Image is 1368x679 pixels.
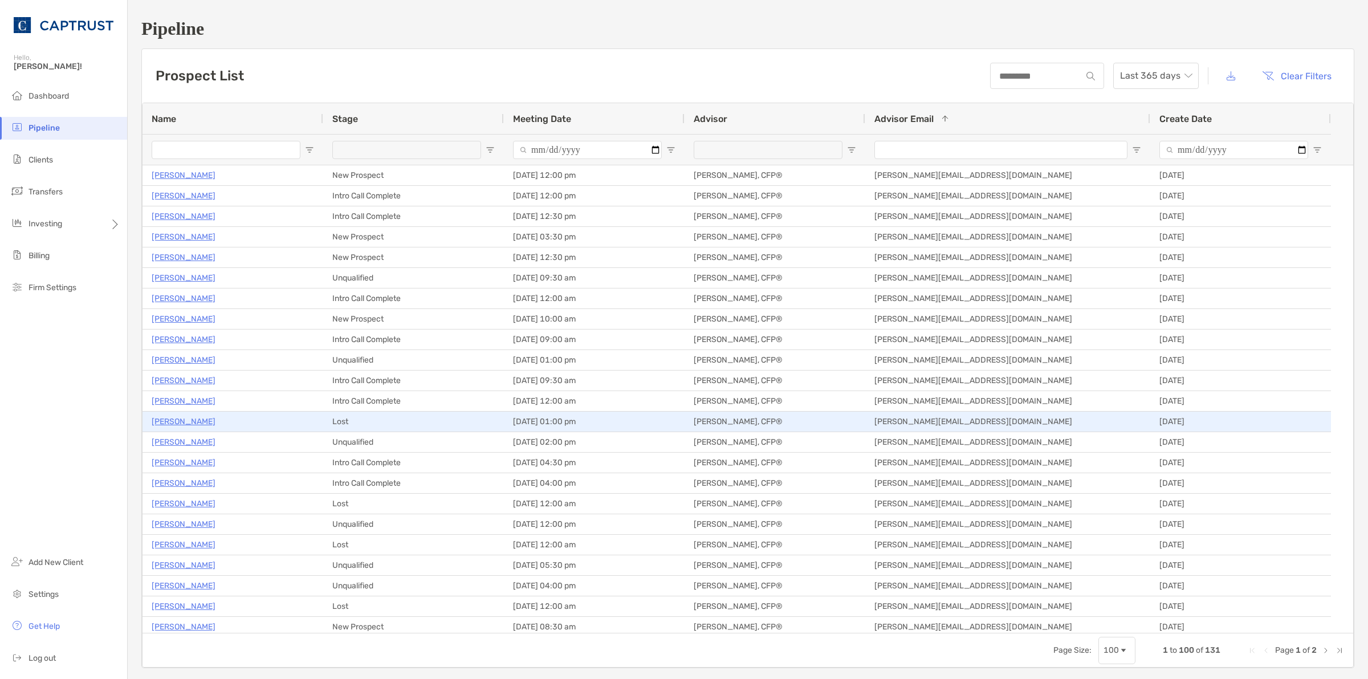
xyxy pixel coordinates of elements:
[152,599,215,613] p: [PERSON_NAME]
[152,373,215,388] a: [PERSON_NAME]
[685,165,865,185] div: [PERSON_NAME], CFP®
[152,558,215,572] a: [PERSON_NAME]
[152,517,215,531] p: [PERSON_NAME]
[504,453,685,473] div: [DATE] 04:30 pm
[323,309,504,329] div: New Prospect
[685,576,865,596] div: [PERSON_NAME], CFP®
[685,473,865,493] div: [PERSON_NAME], CFP®
[1205,645,1220,655] span: 131
[323,555,504,575] div: Unqualified
[874,141,1127,159] input: Advisor Email Filter Input
[1302,645,1310,655] span: of
[14,62,120,71] span: [PERSON_NAME]!
[323,453,504,473] div: Intro Call Complete
[685,330,865,349] div: [PERSON_NAME], CFP®
[332,113,358,124] span: Stage
[865,514,1150,534] div: [PERSON_NAME][EMAIL_ADDRESS][DOMAIN_NAME]
[152,332,215,347] a: [PERSON_NAME]
[504,555,685,575] div: [DATE] 05:30 pm
[865,535,1150,555] div: [PERSON_NAME][EMAIL_ADDRESS][DOMAIN_NAME]
[1313,145,1322,154] button: Open Filter Menu
[504,288,685,308] div: [DATE] 12:00 am
[323,247,504,267] div: New Prospect
[865,473,1150,493] div: [PERSON_NAME][EMAIL_ADDRESS][DOMAIN_NAME]
[685,514,865,534] div: [PERSON_NAME], CFP®
[10,216,24,230] img: investing icon
[152,435,215,449] a: [PERSON_NAME]
[1170,645,1177,655] span: to
[152,168,215,182] a: [PERSON_NAME]
[1150,432,1331,452] div: [DATE]
[504,350,685,370] div: [DATE] 01:00 pm
[323,288,504,308] div: Intro Call Complete
[504,268,685,288] div: [DATE] 09:30 am
[504,514,685,534] div: [DATE] 12:00 pm
[504,596,685,616] div: [DATE] 12:00 am
[865,576,1150,596] div: [PERSON_NAME][EMAIL_ADDRESS][DOMAIN_NAME]
[152,113,176,124] span: Name
[1132,145,1141,154] button: Open Filter Menu
[504,617,685,637] div: [DATE] 08:30 am
[504,330,685,349] div: [DATE] 09:00 am
[323,350,504,370] div: Unqualified
[865,555,1150,575] div: [PERSON_NAME][EMAIL_ADDRESS][DOMAIN_NAME]
[513,141,662,159] input: Meeting Date Filter Input
[152,497,215,511] a: [PERSON_NAME]
[865,432,1150,452] div: [PERSON_NAME][EMAIL_ADDRESS][DOMAIN_NAME]
[1150,186,1331,206] div: [DATE]
[865,288,1150,308] div: [PERSON_NAME][EMAIL_ADDRESS][DOMAIN_NAME]
[152,476,215,490] a: [PERSON_NAME]
[504,412,685,432] div: [DATE] 01:00 pm
[28,283,76,292] span: Firm Settings
[685,288,865,308] div: [PERSON_NAME], CFP®
[323,514,504,534] div: Unqualified
[865,412,1150,432] div: [PERSON_NAME][EMAIL_ADDRESS][DOMAIN_NAME]
[865,186,1150,206] div: [PERSON_NAME][EMAIL_ADDRESS][DOMAIN_NAME]
[305,145,314,154] button: Open Filter Menu
[1275,645,1294,655] span: Page
[152,189,215,203] p: [PERSON_NAME]
[685,186,865,206] div: [PERSON_NAME], CFP®
[1098,637,1135,664] div: Page Size
[152,620,215,634] p: [PERSON_NAME]
[10,619,24,632] img: get-help icon
[152,456,215,470] p: [PERSON_NAME]
[847,145,856,154] button: Open Filter Menu
[1120,63,1192,88] span: Last 365 days
[504,391,685,411] div: [DATE] 12:00 am
[152,271,215,285] a: [PERSON_NAME]
[504,309,685,329] div: [DATE] 10:00 am
[152,579,215,593] p: [PERSON_NAME]
[1150,268,1331,288] div: [DATE]
[685,227,865,247] div: [PERSON_NAME], CFP®
[323,473,504,493] div: Intro Call Complete
[152,291,215,306] p: [PERSON_NAME]
[865,453,1150,473] div: [PERSON_NAME][EMAIL_ADDRESS][DOMAIN_NAME]
[504,371,685,391] div: [DATE] 09:30 am
[152,209,215,223] a: [PERSON_NAME]
[504,227,685,247] div: [DATE] 03:30 pm
[28,187,63,197] span: Transfers
[865,268,1150,288] div: [PERSON_NAME][EMAIL_ADDRESS][DOMAIN_NAME]
[1150,391,1331,411] div: [DATE]
[323,535,504,555] div: Lost
[685,555,865,575] div: [PERSON_NAME], CFP®
[28,155,53,165] span: Clients
[323,186,504,206] div: Intro Call Complete
[152,394,215,408] a: [PERSON_NAME]
[1104,645,1119,655] div: 100
[1150,412,1331,432] div: [DATE]
[1150,535,1331,555] div: [DATE]
[152,250,215,265] a: [PERSON_NAME]
[1253,63,1340,88] button: Clear Filters
[14,5,113,46] img: CAPTRUST Logo
[1179,645,1194,655] span: 100
[1159,113,1212,124] span: Create Date
[1150,206,1331,226] div: [DATE]
[865,206,1150,226] div: [PERSON_NAME][EMAIL_ADDRESS][DOMAIN_NAME]
[152,353,215,367] a: [PERSON_NAME]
